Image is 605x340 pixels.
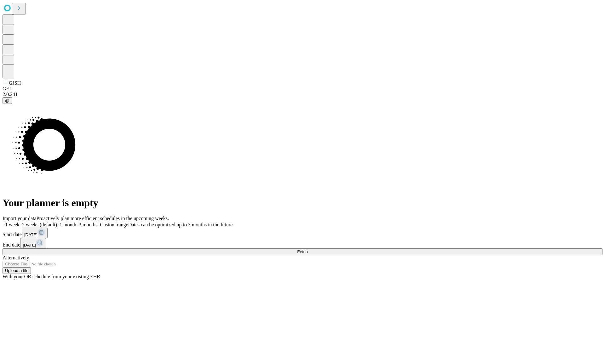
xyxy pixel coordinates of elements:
button: Upload a file [3,267,31,274]
div: 2.0.241 [3,92,602,97]
span: 3 months [79,222,97,227]
span: [DATE] [23,243,36,247]
span: Fetch [297,249,308,254]
span: With your OR schedule from your existing EHR [3,274,100,279]
span: @ [5,98,9,103]
span: GJSH [9,80,21,86]
span: [DATE] [24,232,37,237]
span: Custom range [100,222,128,227]
span: Import your data [3,216,37,221]
div: Start date [3,228,602,238]
button: @ [3,97,12,104]
h1: Your planner is empty [3,197,602,209]
span: Proactively plan more efficient schedules in the upcoming weeks. [37,216,169,221]
div: End date [3,238,602,248]
span: 1 week [5,222,20,227]
span: 2 weeks (default) [22,222,57,227]
div: GEI [3,86,602,92]
span: Alternatively [3,255,29,260]
button: [DATE] [20,238,46,248]
button: Fetch [3,248,602,255]
span: Dates can be optimized up to 3 months in the future. [128,222,234,227]
button: [DATE] [22,228,48,238]
span: 1 month [60,222,76,227]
